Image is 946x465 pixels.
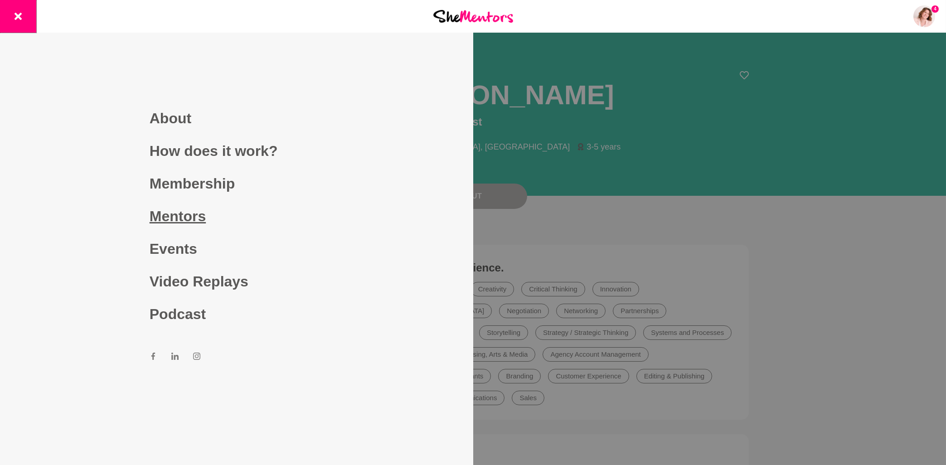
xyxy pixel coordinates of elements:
a: Video Replays [150,265,324,298]
a: How does it work? [150,135,324,167]
a: Events [150,232,324,265]
a: Mentors [150,200,324,232]
img: She Mentors Logo [433,10,513,22]
img: Amanda Greenman [913,5,935,27]
a: Instagram [193,352,200,363]
a: Amanda Greenman4 [913,5,935,27]
a: Facebook [150,352,157,363]
a: About [150,102,324,135]
a: LinkedIn [171,352,179,363]
a: Membership [150,167,324,200]
a: Podcast [150,298,324,330]
span: 4 [931,5,939,13]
